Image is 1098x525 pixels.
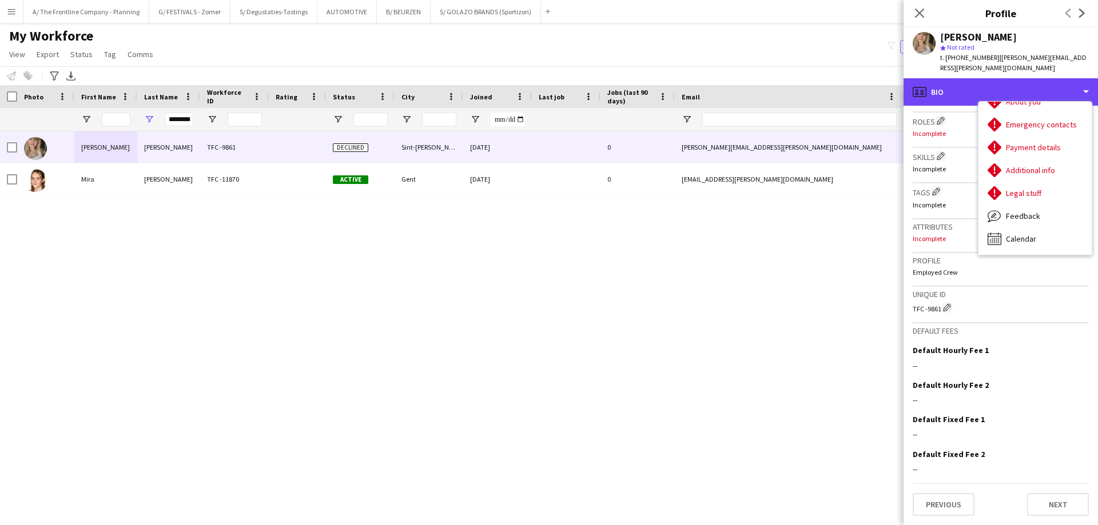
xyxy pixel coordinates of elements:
span: Not rated [947,43,974,51]
input: Joined Filter Input [491,113,525,126]
img: Julie Van Landeghem [24,137,47,160]
h3: Profile [904,6,1098,21]
span: Additional info [1006,165,1055,175]
p: Incomplete [913,129,1089,138]
p: Incomplete [913,234,1089,243]
span: Declined [333,143,368,152]
div: About you [978,90,1092,113]
p: Incomplete [913,165,1089,173]
div: -- [913,464,1089,474]
input: City Filter Input [422,113,456,126]
input: Email Filter Input [702,113,897,126]
div: -- [913,429,1089,439]
h3: Default fees [913,326,1089,336]
div: [PERSON_NAME] [940,32,1017,42]
div: [DATE] [463,131,532,163]
span: Photo [24,93,43,101]
span: Status [70,49,93,59]
div: [PERSON_NAME] [137,163,200,195]
button: A/ The Frontline Company - Planning [23,1,149,23]
span: First Name [81,93,116,101]
div: Sint-[PERSON_NAME] [395,131,463,163]
button: B/ BEURZEN [377,1,431,23]
div: Emergency contacts [978,113,1092,136]
span: Last job [539,93,564,101]
button: Next [1027,493,1089,516]
p: Employed Crew [913,268,1089,276]
a: View [5,47,30,62]
button: AUTOMOTIVE [317,1,377,23]
button: Open Filter Menu [333,114,343,125]
span: City [401,93,415,101]
span: Payment details [1006,142,1061,153]
h3: Default Fixed Fee 1 [913,414,985,424]
button: Everyone5,054 [900,40,957,54]
button: Open Filter Menu [144,114,154,125]
span: Tag [104,49,116,59]
span: Calendar [1006,234,1036,244]
span: Emergency contacts [1006,119,1077,130]
app-action-btn: Advanced filters [47,69,61,83]
h3: Default Hourly Fee 1 [913,345,989,355]
button: S/ GOLAZO BRANDS (Sportizon) [431,1,541,23]
img: Mira Van Landeghem [24,169,47,192]
div: Mira [74,163,137,195]
div: -- [913,395,1089,405]
a: Tag [100,47,121,62]
div: -- [913,360,1089,371]
button: Open Filter Menu [401,114,412,125]
h3: Default Hourly Fee 2 [913,380,989,390]
div: [PERSON_NAME] [74,131,137,163]
h3: Unique ID [913,289,1089,299]
div: TFC -9861 [200,131,269,163]
div: Bio [904,78,1098,106]
div: 0 [600,163,675,195]
span: Active [333,175,368,184]
span: Legal stuff [1006,188,1041,198]
button: Open Filter Menu [81,114,91,125]
div: [EMAIL_ADDRESS][PERSON_NAME][DOMAIN_NAME] [675,163,904,195]
div: TFC -11870 [200,163,269,195]
button: Open Filter Menu [470,114,480,125]
h3: Skills [913,150,1089,162]
span: About you [1006,97,1041,107]
span: Comms [128,49,153,59]
button: Previous [913,493,974,516]
div: Additional info [978,159,1092,182]
div: [DATE] [463,163,532,195]
div: 0 [600,131,675,163]
div: Legal stuff [978,182,1092,205]
span: Status [333,93,355,101]
span: Jobs (last 90 days) [607,88,654,105]
a: Comms [123,47,158,62]
span: Joined [470,93,492,101]
app-action-btn: Export XLSX [64,69,78,83]
span: Email [682,93,700,101]
span: t. [PHONE_NUMBER] [940,53,1000,62]
div: Calendar [978,227,1092,250]
div: Gent [395,163,463,195]
div: Feedback [978,205,1092,227]
a: Status [66,47,97,62]
a: Export [32,47,63,62]
p: Incomplete [913,201,1089,209]
input: Workforce ID Filter Input [228,113,262,126]
span: Rating [276,93,297,101]
h3: Default Fixed Fee 2 [913,449,985,459]
span: Last Name [144,93,178,101]
h3: Profile [913,255,1089,266]
span: | [PERSON_NAME][EMAIL_ADDRESS][PERSON_NAME][DOMAIN_NAME] [940,53,1087,72]
span: My Workforce [9,27,93,45]
span: Export [37,49,59,59]
div: [PERSON_NAME] [137,131,200,163]
div: [PERSON_NAME][EMAIL_ADDRESS][PERSON_NAME][DOMAIN_NAME] [675,131,904,163]
input: First Name Filter Input [102,113,130,126]
button: S/ Degustaties-Tastings [230,1,317,23]
h3: Attributes [913,222,1089,232]
h3: Roles [913,115,1089,127]
h3: Tags [913,186,1089,198]
input: Status Filter Input [353,113,388,126]
span: Feedback [1006,211,1040,221]
div: Payment details [978,136,1092,159]
button: G/ FESTIVALS - Zomer [149,1,230,23]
